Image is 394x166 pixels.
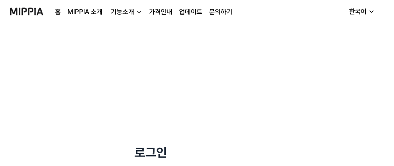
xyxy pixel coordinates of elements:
button: 한국어 [342,3,380,20]
img: down [136,9,142,15]
a: MIPPIA 소개 [67,7,102,17]
div: 한국어 [347,7,368,17]
a: 업데이트 [179,7,202,17]
a: 문의하기 [209,7,232,17]
a: 가격안내 [149,7,172,17]
a: 홈 [55,7,61,17]
h1: 로그인 [135,143,259,162]
button: 기능소개 [109,7,142,17]
div: 기능소개 [109,7,136,17]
